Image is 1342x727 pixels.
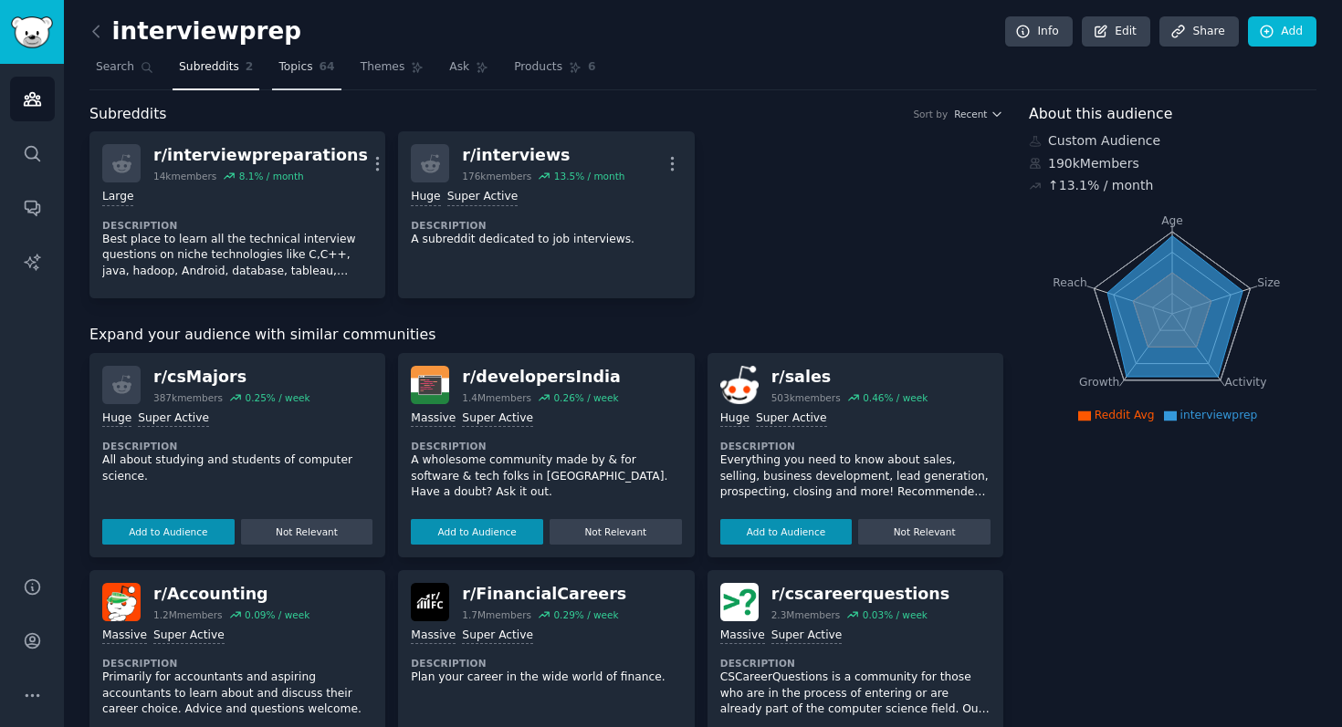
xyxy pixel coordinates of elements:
[411,657,681,670] dt: Description
[720,583,759,621] img: cscareerquestions
[954,108,1003,120] button: Recent
[858,519,991,545] button: Not Relevant
[411,366,449,404] img: developersIndia
[11,16,53,48] img: GummySearch logo
[771,608,841,621] div: 2.3M members
[1159,16,1238,47] a: Share
[1048,176,1153,195] div: ↑ 13.1 % / month
[1180,409,1258,421] span: interviewprep
[508,53,602,90] a: Products6
[1029,131,1316,151] div: Custom Audience
[720,366,759,404] img: sales
[245,391,309,404] div: 0.25 % / week
[102,583,141,621] img: Accounting
[1225,376,1267,389] tspan: Activity
[462,391,531,404] div: 1.4M members
[462,583,626,606] div: r/ FinancialCareers
[1029,154,1316,173] div: 190k Members
[102,189,133,206] div: Large
[320,59,335,76] span: 64
[720,628,765,645] div: Massive
[89,103,167,126] span: Subreddits
[411,410,456,428] div: Massive
[102,628,147,645] div: Massive
[554,170,625,182] div: 13.5 % / month
[550,519,682,545] button: Not Relevant
[1005,16,1073,47] a: Info
[102,670,372,718] p: Primarily for accountants and aspiring accountants to learn about and discuss their career choice...
[102,410,131,428] div: Huge
[241,519,373,545] button: Not Relevant
[1095,409,1155,421] span: Reddit Avg
[913,108,948,120] div: Sort by
[553,608,618,621] div: 0.29 % / week
[1029,103,1172,126] span: About this audience
[1082,16,1150,47] a: Edit
[771,366,928,389] div: r/ sales
[411,189,440,206] div: Huge
[411,628,456,645] div: Massive
[863,391,928,404] div: 0.46 % / week
[411,232,681,248] p: A subreddit dedicated to job interviews.
[411,583,449,621] img: FinancialCareers
[954,108,987,120] span: Recent
[462,170,531,182] div: 176k members
[398,131,694,298] a: r/interviews176kmembers13.5% / monthHugeSuper ActiveDescriptionA subreddit dedicated to job inter...
[1248,16,1316,47] a: Add
[462,628,533,645] div: Super Active
[1257,275,1280,288] tspan: Size
[1161,214,1183,227] tspan: Age
[553,391,618,404] div: 0.26 % / week
[153,628,225,645] div: Super Active
[278,59,312,76] span: Topics
[771,583,950,606] div: r/ cscareerquestions
[89,324,435,347] span: Expand your audience with similar communities
[138,410,209,428] div: Super Active
[246,59,254,76] span: 2
[153,583,309,606] div: r/ Accounting
[245,608,309,621] div: 0.09 % / week
[411,670,681,686] p: Plan your career in the wide world of finance.
[411,519,543,545] button: Add to Audience
[462,608,531,621] div: 1.7M members
[863,608,928,621] div: 0.03 % / week
[153,608,223,621] div: 1.2M members
[449,59,469,76] span: Ask
[89,17,301,47] h2: interviewprep
[102,232,372,280] p: Best place to learn all the technical interview questions on niche technologies like C,C++, java,...
[588,59,596,76] span: 6
[1053,275,1087,288] tspan: Reach
[411,219,681,232] dt: Description
[96,59,134,76] span: Search
[102,519,235,545] button: Add to Audience
[720,670,991,718] p: CSCareerQuestions is a community for those who are in the process of entering or are already part...
[153,170,216,182] div: 14k members
[447,189,519,206] div: Super Active
[89,53,160,90] a: Search
[462,144,624,167] div: r/ interviews
[354,53,431,90] a: Themes
[239,170,304,182] div: 8.1 % / month
[462,366,620,389] div: r/ developersIndia
[102,657,372,670] dt: Description
[443,53,495,90] a: Ask
[102,452,372,484] p: All about studying and students of computer science.
[462,410,533,428] div: Super Active
[153,144,368,167] div: r/ interviewpreparations
[720,440,991,452] dt: Description
[411,452,681,501] p: A wholesome community made by & for software & tech folks in [GEOGRAPHIC_DATA]. Have a doubt? Ask...
[720,657,991,670] dt: Description
[173,53,259,90] a: Subreddits2
[720,452,991,501] p: Everything you need to know about sales, selling, business development, lead generation, prospect...
[153,366,310,389] div: r/ csMajors
[756,410,827,428] div: Super Active
[102,440,372,452] dt: Description
[102,219,372,232] dt: Description
[89,131,385,298] a: r/interviewpreparations14kmembers8.1% / monthLargeDescriptionBest place to learn all the technica...
[179,59,239,76] span: Subreddits
[771,391,841,404] div: 503k members
[272,53,341,90] a: Topics64
[1079,376,1119,389] tspan: Growth
[153,391,223,404] div: 387k members
[411,440,681,452] dt: Description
